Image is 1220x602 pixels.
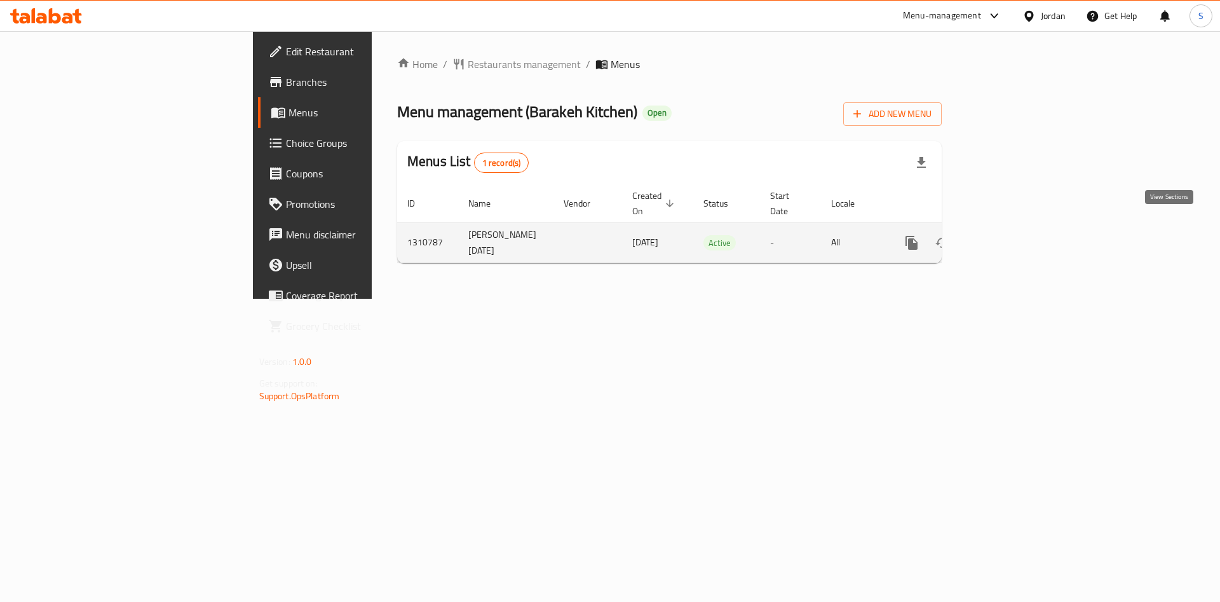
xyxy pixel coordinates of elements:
[288,105,447,120] span: Menus
[458,222,553,263] td: [PERSON_NAME] [DATE]
[821,222,886,263] td: All
[258,97,457,128] a: Menus
[286,288,447,303] span: Coverage Report
[564,196,607,211] span: Vendor
[258,311,457,341] a: Grocery Checklist
[259,353,290,370] span: Version:
[407,196,431,211] span: ID
[897,228,927,258] button: more
[903,8,981,24] div: Menu-management
[886,184,1029,223] th: Actions
[258,36,457,67] a: Edit Restaurant
[286,318,447,334] span: Grocery Checklist
[286,44,447,59] span: Edit Restaurant
[258,128,457,158] a: Choice Groups
[906,147,937,178] div: Export file
[259,388,340,404] a: Support.OpsPlatform
[927,228,958,258] button: Change Status
[632,188,678,219] span: Created On
[703,196,745,211] span: Status
[397,184,1029,263] table: enhanced table
[286,135,447,151] span: Choice Groups
[1198,9,1203,23] span: S
[760,222,821,263] td: -
[286,166,447,181] span: Coupons
[286,227,447,242] span: Menu disclaimer
[611,57,640,72] span: Menus
[286,74,447,90] span: Branches
[258,250,457,280] a: Upsell
[475,157,529,169] span: 1 record(s)
[292,353,312,370] span: 1.0.0
[258,219,457,250] a: Menu disclaimer
[258,189,457,219] a: Promotions
[1041,9,1066,23] div: Jordan
[258,158,457,189] a: Coupons
[853,106,932,122] span: Add New Menu
[632,234,658,250] span: [DATE]
[286,196,447,212] span: Promotions
[474,153,529,173] div: Total records count
[703,236,736,250] span: Active
[407,152,529,173] h2: Menus List
[397,57,942,72] nav: breadcrumb
[586,57,590,72] li: /
[468,196,507,211] span: Name
[258,67,457,97] a: Branches
[770,188,806,219] span: Start Date
[452,57,581,72] a: Restaurants management
[843,102,942,126] button: Add New Menu
[703,235,736,250] div: Active
[642,106,672,121] div: Open
[286,257,447,273] span: Upsell
[259,375,318,392] span: Get support on:
[831,196,871,211] span: Locale
[258,280,457,311] a: Coverage Report
[468,57,581,72] span: Restaurants management
[397,97,637,126] span: Menu management ( Barakeh Kitchen )
[642,107,672,118] span: Open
